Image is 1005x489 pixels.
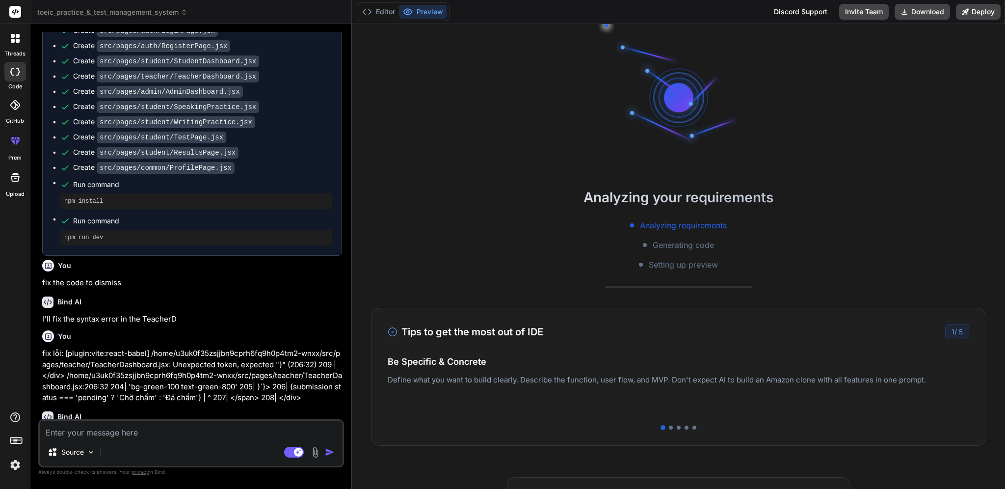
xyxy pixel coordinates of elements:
[97,162,235,174] code: src/pages/common/ProfilePage.jsx
[73,41,230,51] div: Create
[42,314,342,325] p: I'll fix the syntax error in the TeacherD
[7,457,24,473] img: settings
[97,71,259,82] code: src/pages/teacher/TeacherDashboard.jsx
[57,297,81,307] h6: Bind AI
[956,4,1001,20] button: Deploy
[73,163,235,173] div: Create
[64,197,328,205] pre: npm install
[58,261,71,271] h6: You
[73,71,259,81] div: Create
[952,327,954,336] span: 1
[97,132,226,143] code: src/pages/student/TestPage.jsx
[42,348,342,404] p: fix lỗi: [plugin:vite:react-babel] /home/u3uk0f35zsjjbn9cprh6fq9h0p4tm2-wnxx/src/pages/teacher/Te...
[959,327,963,336] span: 5
[6,117,24,125] label: GitHub
[73,86,243,97] div: Create
[4,50,26,58] label: threads
[97,101,259,113] code: src/pages/student/SpeakingPractice.jsx
[325,447,335,457] img: icon
[8,154,22,162] label: prem
[73,132,226,142] div: Create
[61,447,84,457] p: Source
[132,469,149,475] span: privacy
[38,467,344,477] p: Always double-check its answers. Your in Bind
[58,331,71,341] h6: You
[97,116,255,128] code: src/pages/student/WritingPractice.jsx
[73,147,238,158] div: Create
[97,55,259,67] code: src/pages/student/StudentDashboard.jsx
[73,56,259,66] div: Create
[945,324,969,339] div: /
[768,4,833,20] div: Discord Support
[6,190,25,198] label: Upload
[649,259,718,271] span: Setting up preview
[653,239,714,251] span: Generating code
[895,4,950,20] button: Download
[310,447,321,458] img: attachment
[97,86,243,98] code: src/pages/admin/AdminDashboard.jsx
[352,187,1005,208] h2: Analyzing your requirements
[57,412,81,422] h6: Bind AI
[388,355,969,368] h4: Be Specific & Concrete
[640,219,727,231] span: Analyzing requirements
[64,234,328,242] pre: npm run dev
[42,277,342,289] p: fix the code to dismiss
[388,325,543,339] h3: Tips to get the most out of IDE
[73,117,255,127] div: Create
[358,5,399,19] button: Editor
[73,180,332,190] span: Run command
[87,448,95,457] img: Pick Models
[97,40,230,52] code: src/pages/auth/RegisterPage.jsx
[97,147,238,159] code: src/pages/student/ResultsPage.jsx
[8,82,22,91] label: code
[839,4,889,20] button: Invite Team
[73,26,218,36] div: Create
[73,216,332,226] span: Run command
[73,102,259,112] div: Create
[399,5,447,19] button: Preview
[37,7,187,17] span: toeic_practice_&_test_management_system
